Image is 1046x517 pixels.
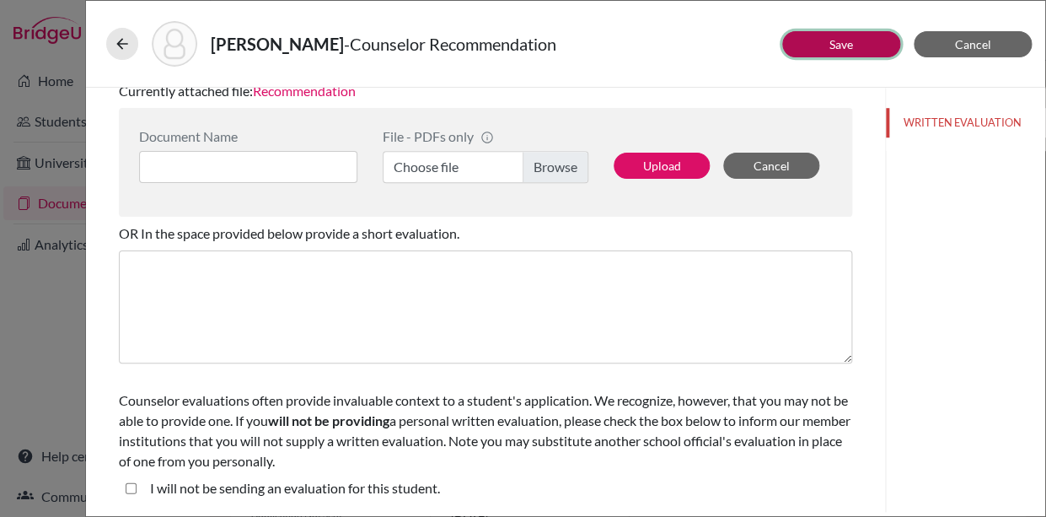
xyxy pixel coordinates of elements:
button: Upload [614,153,710,179]
span: - Counselor Recommendation [344,34,556,54]
label: Choose file [383,151,588,183]
div: Document Name [139,128,357,144]
div: File - PDFs only [383,128,588,144]
button: Cancel [723,153,819,179]
button: WRITTEN EVALUATION [886,108,1045,137]
label: I will not be sending an evaluation for this student. [150,478,440,498]
strong: [PERSON_NAME] [211,34,344,54]
a: Recommendation [253,83,356,99]
span: info [480,131,494,144]
b: will not be providing [268,412,389,428]
span: Counselor evaluations often provide invaluable context to a student's application. We recognize, ... [119,392,850,469]
span: OR In the space provided below provide a short evaluation. [119,225,459,241]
